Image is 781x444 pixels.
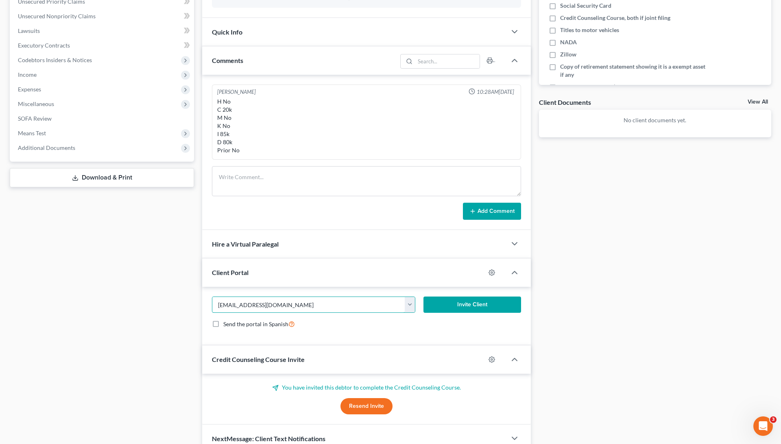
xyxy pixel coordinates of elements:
a: Download & Print [10,168,194,187]
span: Quick Info [212,28,242,36]
span: Social Security Card [560,2,611,10]
button: Add Comment [463,203,521,220]
span: Hire a Virtual Paralegal [212,240,279,248]
span: Income [18,71,37,78]
span: Client Portal [212,269,249,276]
span: Comments [212,56,243,64]
span: 3 [770,416,777,423]
span: SOFA Review [18,115,52,122]
span: Means Test [18,130,46,136]
button: Invite Client [423,297,521,313]
p: You have invited this debtor to complete the Credit Counseling Course. [212,383,521,392]
span: Miscellaneous [18,100,54,107]
span: Lawsuits [18,27,40,34]
div: H No C 20k M No K No I 85k D 80k Prior No [217,97,516,154]
span: Send the portal in Spanish [223,321,288,327]
p: No client documents yet. [545,116,765,124]
span: Titles to motor vehicles [560,26,619,34]
a: Executory Contracts [11,38,194,53]
span: Credit Counseling Course Invite [212,355,305,363]
iframe: Intercom live chat [753,416,773,436]
span: Codebtors Insiders & Notices [18,56,92,63]
button: Resend Invite [340,398,393,414]
span: Additional Creditors (Medical, or Creditors not on Credit Report) [560,83,706,99]
span: Credit Counseling Course, both if joint filing [560,14,670,22]
span: NADA [560,38,577,46]
a: SOFA Review [11,111,194,126]
span: 10:28AM[DATE] [477,88,514,96]
span: Copy of retirement statement showing it is a exempt asset if any [560,63,706,79]
input: Search... [415,54,480,68]
input: Enter email [212,297,405,312]
span: Additional Documents [18,144,75,151]
span: Expenses [18,86,41,93]
span: Zillow [560,50,576,58]
a: Lawsuits [11,24,194,38]
div: [PERSON_NAME] [217,88,256,96]
span: Executory Contracts [18,42,70,49]
span: NextMessage: Client Text Notifications [212,435,325,442]
a: View All [748,99,768,105]
div: Client Documents [539,98,591,106]
span: Unsecured Nonpriority Claims [18,13,96,19]
a: Unsecured Nonpriority Claims [11,9,194,24]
